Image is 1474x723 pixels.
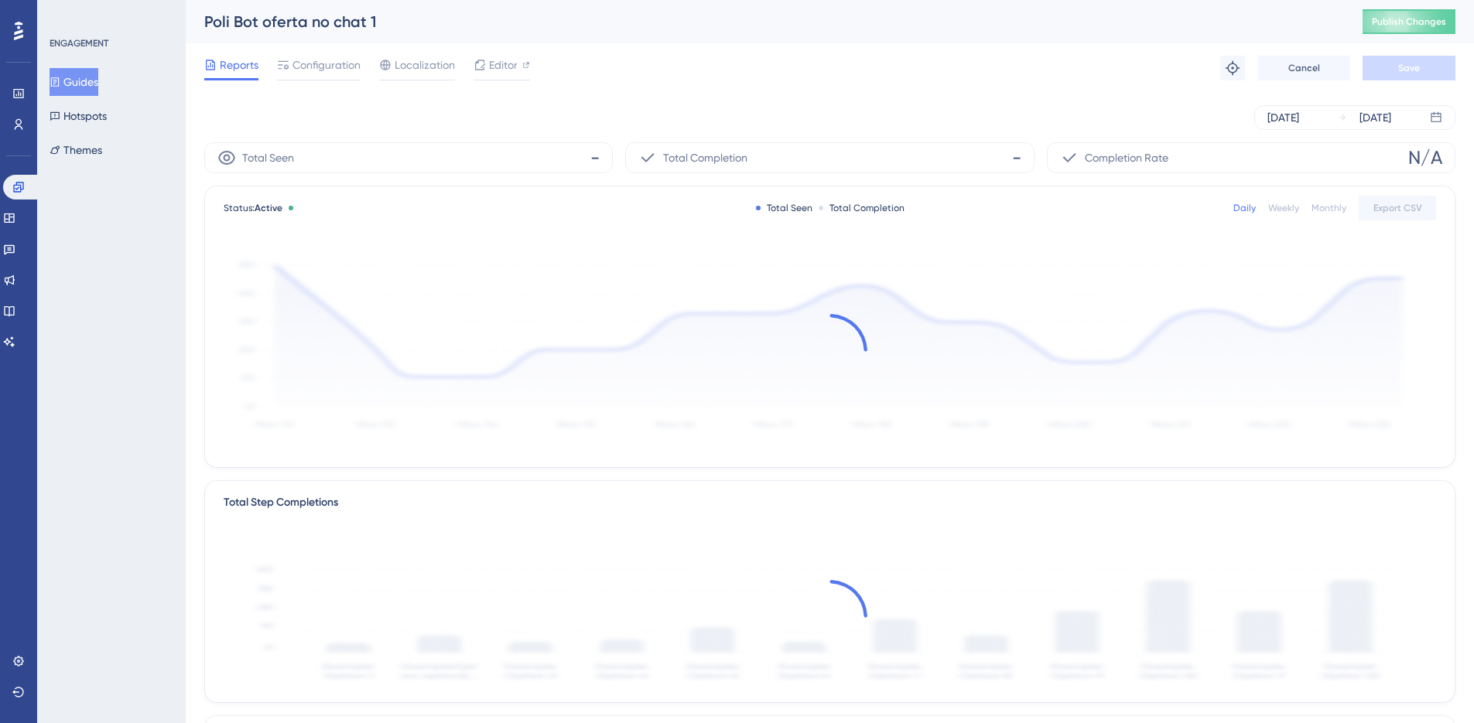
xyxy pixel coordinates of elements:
span: Export CSV [1373,202,1422,214]
span: Status: [224,202,282,214]
div: Poli Bot oferta no chat 1 [204,11,1324,32]
span: Active [255,203,282,213]
div: Total Step Completions [224,493,338,512]
span: Configuration [292,56,361,74]
div: Total Seen [756,202,812,214]
span: N/A [1408,145,1442,170]
div: [DATE] [1267,108,1299,127]
span: Cancel [1288,62,1320,74]
span: Total Seen [242,148,294,167]
div: Weekly [1268,202,1299,214]
div: [DATE] [1359,108,1391,127]
span: Editor [489,56,518,74]
button: Save [1363,56,1455,80]
span: Reports [220,56,258,74]
span: Save [1398,62,1420,74]
div: ENGAGEMENT [50,37,108,49]
div: Total Completion [819,202,905,214]
span: - [590,145,600,170]
span: - [1012,145,1021,170]
div: Daily [1233,202,1256,214]
button: Guides [50,68,98,96]
button: Export CSV [1359,196,1436,220]
span: Publish Changes [1372,15,1446,28]
button: Themes [50,136,102,164]
div: Monthly [1312,202,1346,214]
button: Hotspots [50,102,107,130]
span: Total Completion [663,148,747,167]
span: Localization [395,56,455,74]
button: Publish Changes [1363,9,1455,34]
button: Cancel [1257,56,1350,80]
span: Completion Rate [1085,148,1168,167]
